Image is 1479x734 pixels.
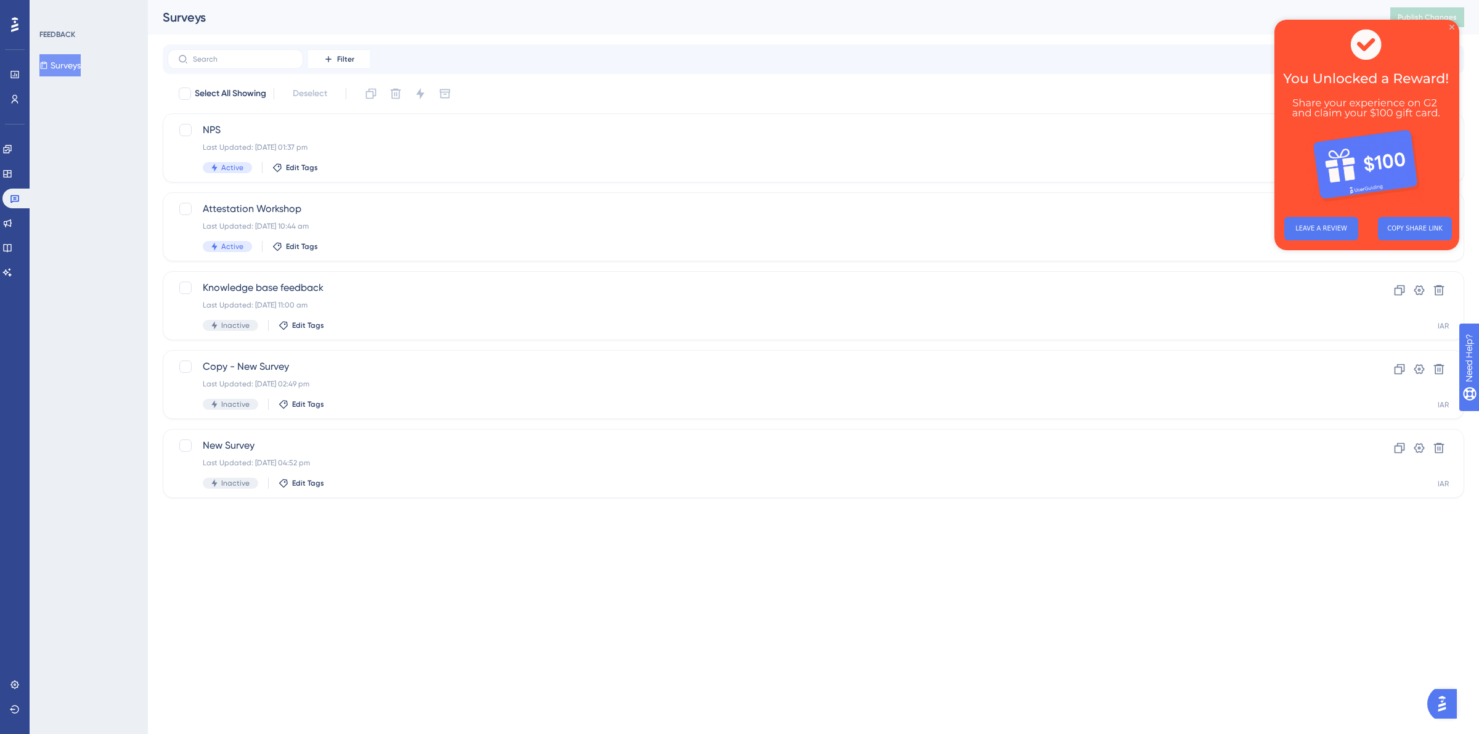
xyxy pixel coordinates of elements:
[308,49,370,69] button: Filter
[203,300,1326,310] div: Last Updated: [DATE] 11:00 am
[1438,400,1449,410] div: IAR
[1427,685,1464,722] iframe: UserGuiding AI Assistant Launcher
[175,5,180,10] div: Close Preview
[29,3,77,18] span: Need Help?
[163,9,1359,26] div: Surveys
[292,320,324,330] span: Edit Tags
[203,202,1326,216] span: Attestation Workshop
[1390,7,1464,27] button: Publish Changes
[1398,12,1457,22] span: Publish Changes
[10,197,84,221] button: LEAVE A REVIEW
[292,399,324,409] span: Edit Tags
[286,242,318,251] span: Edit Tags
[292,478,324,488] span: Edit Tags
[203,280,1326,295] span: Knowledge base feedback
[39,30,75,39] div: FEEDBACK
[203,221,1326,231] div: Last Updated: [DATE] 10:44 am
[203,123,1326,137] span: NPS
[221,163,243,173] span: Active
[1438,321,1449,331] div: IAR
[221,399,250,409] span: Inactive
[286,163,318,173] span: Edit Tags
[282,83,338,105] button: Deselect
[104,197,177,221] button: COPY SHARE LINK
[203,359,1326,374] span: Copy - New Survey
[203,458,1326,468] div: Last Updated: [DATE] 04:52 pm
[221,478,250,488] span: Inactive
[279,320,324,330] button: Edit Tags
[193,55,293,63] input: Search
[279,478,324,488] button: Edit Tags
[272,242,318,251] button: Edit Tags
[293,86,327,101] span: Deselect
[203,438,1326,453] span: New Survey
[337,54,354,64] span: Filter
[1438,479,1449,489] div: IAR
[203,142,1326,152] div: Last Updated: [DATE] 01:37 pm
[195,86,266,101] span: Select All Showing
[272,163,318,173] button: Edit Tags
[39,54,81,76] button: Surveys
[203,379,1326,389] div: Last Updated: [DATE] 02:49 pm
[221,242,243,251] span: Active
[221,320,250,330] span: Inactive
[279,399,324,409] button: Edit Tags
